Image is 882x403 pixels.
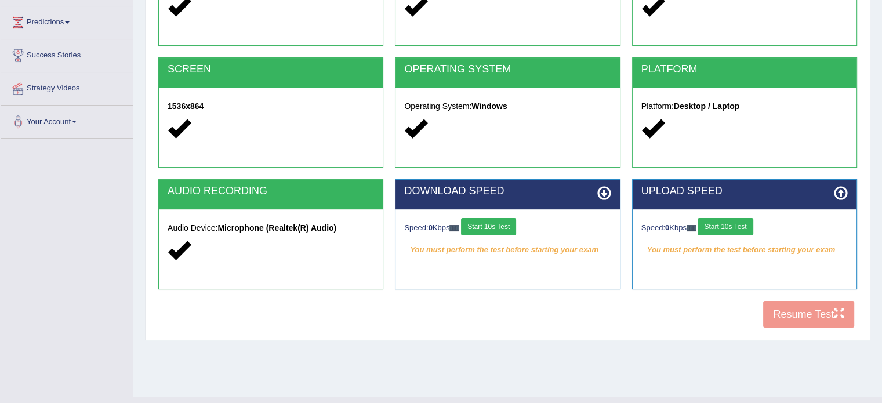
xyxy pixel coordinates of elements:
h2: PLATFORM [641,64,848,75]
h5: Platform: [641,102,848,111]
strong: 0 [429,223,433,232]
h2: SCREEN [168,64,374,75]
em: You must perform the test before starting your exam [641,241,848,259]
h5: Audio Device: [168,224,374,233]
h2: DOWNLOAD SPEED [404,186,611,197]
button: Start 10s Test [461,218,516,235]
a: Success Stories [1,39,133,68]
em: You must perform the test before starting your exam [404,241,611,259]
strong: Desktop / Laptop [674,101,740,111]
a: Strategy Videos [1,72,133,101]
strong: 0 [665,223,669,232]
h2: UPLOAD SPEED [641,186,848,197]
button: Start 10s Test [698,218,753,235]
img: ajax-loader-fb-connection.gif [449,225,459,231]
strong: Microphone (Realtek(R) Audio) [217,223,336,233]
strong: Windows [471,101,507,111]
a: Predictions [1,6,133,35]
h2: OPERATING SYSTEM [404,64,611,75]
a: Your Account [1,106,133,135]
h2: AUDIO RECORDING [168,186,374,197]
div: Speed: Kbps [404,218,611,238]
h5: Operating System: [404,102,611,111]
strong: 1536x864 [168,101,204,111]
img: ajax-loader-fb-connection.gif [687,225,696,231]
div: Speed: Kbps [641,218,848,238]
